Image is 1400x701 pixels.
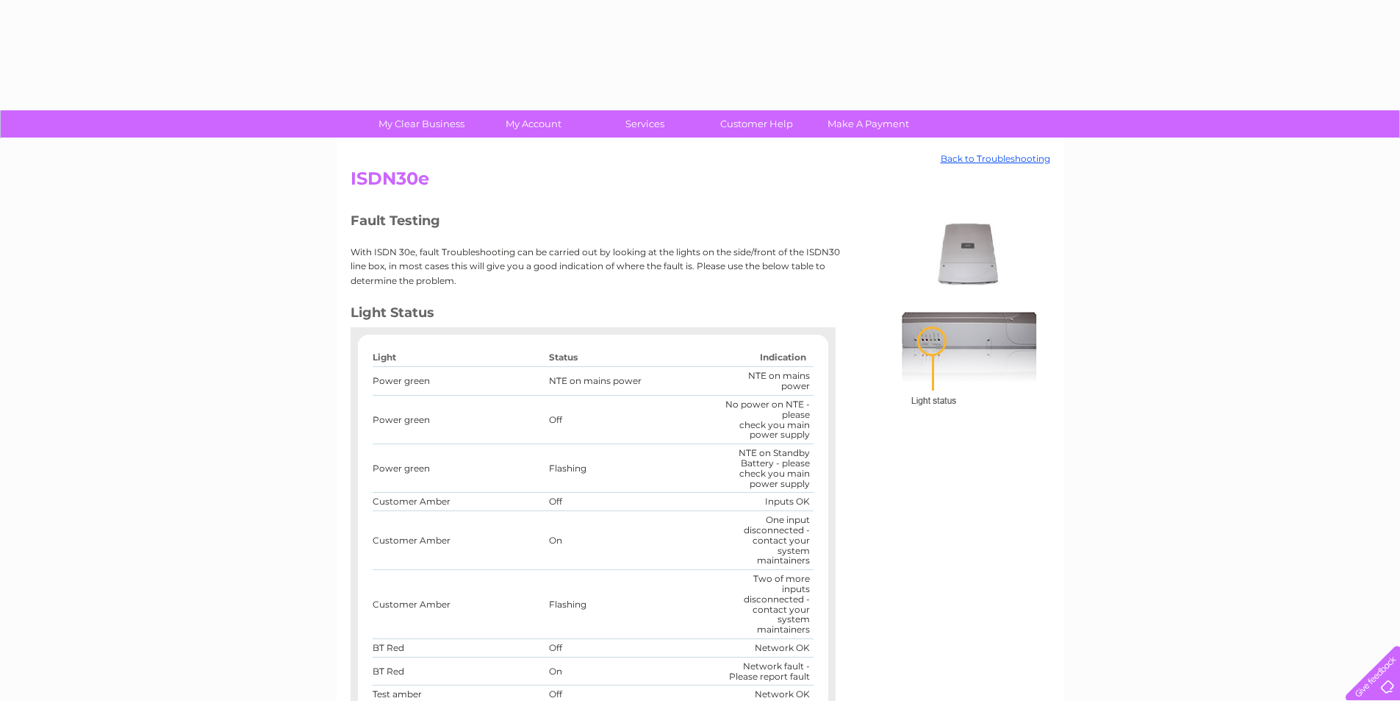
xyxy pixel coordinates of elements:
[351,245,850,288] p: With ISDN 30e, fault Troubleshooting can be carried out by looking at the lights on the side/fron...
[549,343,725,367] th: Status
[725,444,814,493] td: NTE on Standby Battery - please check you main power supply
[901,308,1037,408] img: Line Box Socket
[373,395,549,444] td: Power green
[549,657,725,686] td: On
[351,302,850,328] h3: Light Status
[549,444,725,493] td: Flashing
[725,395,814,444] td: No power on NTE - please check you main power supply
[725,367,814,396] td: NTE on mains power
[351,210,850,236] h3: Fault Testing
[373,657,549,686] td: BT Red
[473,110,594,138] a: My Account
[373,343,549,367] th: Light
[549,511,725,570] td: On
[373,367,549,396] td: Power green
[725,657,814,686] td: Network fault - Please report fault
[725,493,814,511] td: Inputs OK
[549,638,725,657] td: Off
[725,570,814,639] td: Two of more inputs disconnected - contact your system maintainers
[373,570,549,639] td: Customer Amber
[941,154,1050,164] a: Back to Troubleshooting
[584,110,706,138] a: Services
[373,493,549,511] td: Customer Amber
[549,570,725,639] td: Flashing
[361,110,482,138] a: My Clear Business
[725,511,814,570] td: One input disconnected - contact your system maintainers
[549,395,725,444] td: Off
[373,638,549,657] td: BT Red
[549,493,725,511] td: Off
[808,110,929,138] a: Make A Payment
[927,214,1011,299] img: isdn30e
[696,110,817,138] a: Customer Help
[549,367,725,396] td: NTE on mains power
[725,638,814,657] td: Network OK
[373,444,549,493] td: Power green
[351,168,1050,196] h2: ISDN30e
[725,343,814,367] th: Indication
[373,511,549,570] td: Customer Amber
